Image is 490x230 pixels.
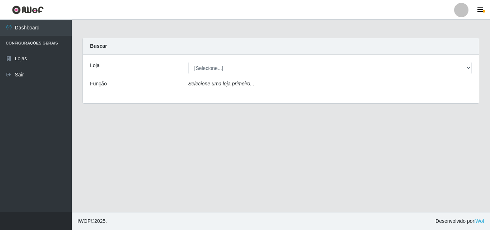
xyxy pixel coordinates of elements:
[435,217,484,225] span: Desenvolvido por
[90,43,107,49] strong: Buscar
[188,81,254,86] i: Selecione uma loja primeiro...
[90,80,107,88] label: Função
[90,62,99,69] label: Loja
[77,218,91,224] span: IWOF
[77,217,107,225] span: © 2025 .
[12,5,44,14] img: CoreUI Logo
[474,218,484,224] a: iWof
